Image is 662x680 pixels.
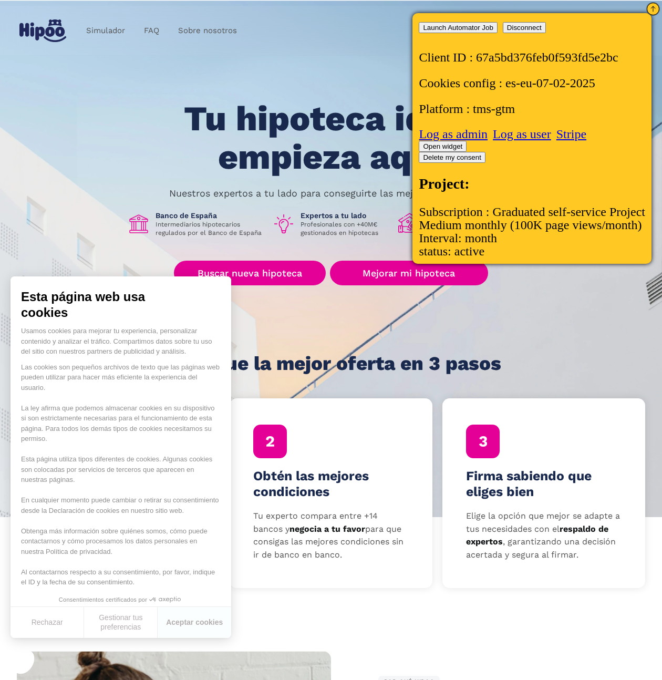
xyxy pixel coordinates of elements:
a: Sobre nosotros [169,20,246,41]
p: Tu experto compara entre +14 bancos y para que consigas las mejores condiciones sin ir de banco e... [253,510,409,562]
a: FAQ [135,20,169,41]
h1: Consigue la mejor oferta en 3 pasos [161,353,501,374]
p: Intermediarios hipotecarios regulados por el Banco de España [156,220,264,237]
h1: Tu hipoteca ideal empieza aquí [132,100,530,176]
h4: Firma sabiendo que eliges bien [466,468,622,500]
h4: Obtén las mejores condiciones [253,468,409,500]
p: Elige la opción que mejor se adapte a tus necesidades con el , garantizando una decisión acertada... [466,510,622,562]
h1: Banco de España [156,211,264,220]
h1: Expertos a tu lado [301,211,390,220]
a: Mejorar mi hipoteca [330,261,488,285]
a: Simulador [77,20,135,41]
a: home [17,15,68,46]
p: Nuestros expertos a tu lado para conseguirte las mejores condiciones. [169,189,493,198]
strong: negocia a tu favor [289,524,365,534]
p: Profesionales con +40M€ gestionados en hipotecas [301,220,390,237]
a: Buscar nueva hipoteca [174,261,326,285]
